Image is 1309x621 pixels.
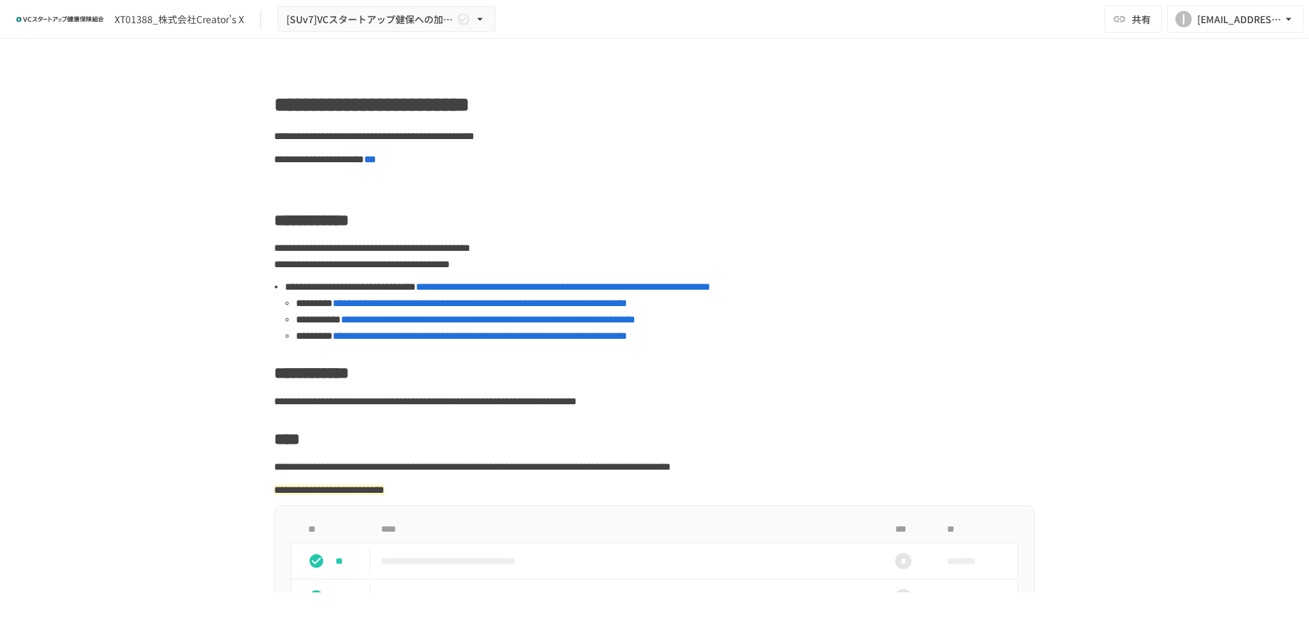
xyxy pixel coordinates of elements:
img: ZDfHsVrhrXUoWEWGWYf8C4Fv4dEjYTEDCNvmL73B7ox [16,8,104,30]
button: [SUv7]VCスタートアップ健保への加入申請手続き [277,6,496,33]
div: I [1175,11,1192,27]
button: I[EMAIL_ADDRESS][DOMAIN_NAME] [1167,5,1304,33]
button: status [303,547,330,575]
button: 共有 [1104,5,1162,33]
span: [SUv7]VCスタートアップ健保への加入申請手続き [286,11,454,28]
span: 共有 [1132,12,1151,27]
div: [EMAIL_ADDRESS][DOMAIN_NAME] [1197,11,1282,28]
div: XT01388_株式会社Creator's X [115,12,244,27]
button: status [303,584,330,611]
